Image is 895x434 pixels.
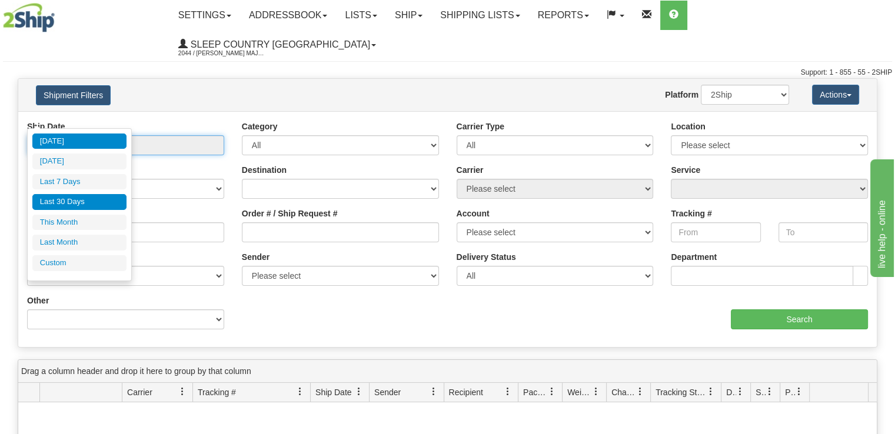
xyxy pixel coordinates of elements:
[32,174,127,190] li: Last 7 Days
[178,48,267,59] span: 2044 / [PERSON_NAME] Major [PERSON_NAME]
[198,386,236,398] span: Tracking #
[315,386,351,398] span: Ship Date
[169,1,240,30] a: Settings
[726,386,736,398] span: Delivery Status
[290,382,310,402] a: Tracking # filter column settings
[730,382,750,402] a: Delivery Status filter column settings
[242,251,270,263] label: Sender
[188,39,370,49] span: Sleep Country [GEOGRAPHIC_DATA]
[18,360,877,383] div: grid grouping header
[671,222,760,242] input: From
[457,164,484,176] label: Carrier
[529,1,598,30] a: Reports
[32,153,127,169] li: [DATE]
[630,382,650,402] a: Charge filter column settings
[431,1,528,30] a: Shipping lists
[756,386,766,398] span: Shipment Issues
[868,157,894,277] iframe: chat widget
[701,382,721,402] a: Tracking Status filter column settings
[457,251,516,263] label: Delivery Status
[32,133,127,149] li: [DATE]
[523,386,548,398] span: Packages
[457,208,490,219] label: Account
[665,89,698,101] label: Platform
[349,382,369,402] a: Ship Date filter column settings
[374,386,401,398] span: Sender
[386,1,431,30] a: Ship
[812,85,859,105] button: Actions
[671,251,717,263] label: Department
[27,295,49,306] label: Other
[789,382,809,402] a: Pickup Status filter column settings
[36,85,111,105] button: Shipment Filters
[242,208,338,219] label: Order # / Ship Request #
[760,382,780,402] a: Shipment Issues filter column settings
[27,121,65,132] label: Ship Date
[449,386,483,398] span: Recipient
[778,222,868,242] input: To
[242,164,287,176] label: Destination
[127,386,152,398] span: Carrier
[671,164,700,176] label: Service
[671,121,705,132] label: Location
[567,386,592,398] span: Weight
[656,386,707,398] span: Tracking Status
[240,1,337,30] a: Addressbook
[611,386,636,398] span: Charge
[32,215,127,231] li: This Month
[169,30,385,59] a: Sleep Country [GEOGRAPHIC_DATA] 2044 / [PERSON_NAME] Major [PERSON_NAME]
[32,194,127,210] li: Last 30 Days
[32,235,127,251] li: Last Month
[785,386,795,398] span: Pickup Status
[172,382,192,402] a: Carrier filter column settings
[457,121,504,132] label: Carrier Type
[336,1,385,30] a: Lists
[586,382,606,402] a: Weight filter column settings
[3,68,892,78] div: Support: 1 - 855 - 55 - 2SHIP
[731,309,868,329] input: Search
[498,382,518,402] a: Recipient filter column settings
[542,382,562,402] a: Packages filter column settings
[32,255,127,271] li: Custom
[3,3,55,32] img: logo2044.jpg
[242,121,278,132] label: Category
[9,7,109,21] div: live help - online
[671,208,711,219] label: Tracking #
[424,382,444,402] a: Sender filter column settings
